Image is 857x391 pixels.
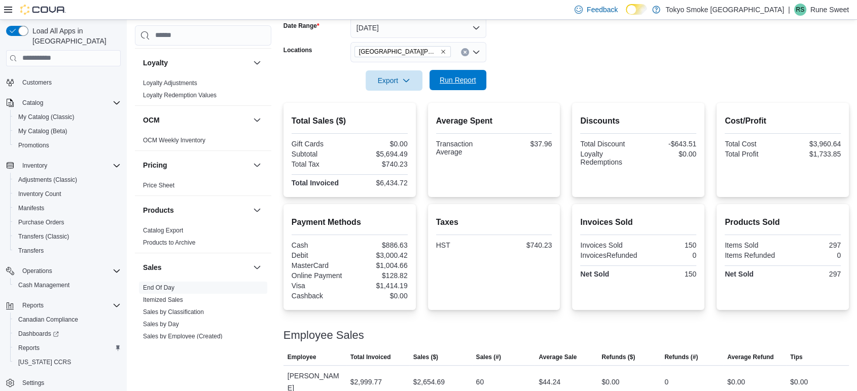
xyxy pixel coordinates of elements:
div: Cash [292,241,347,249]
div: 150 [640,241,696,249]
span: Loyalty Adjustments [143,79,197,87]
h2: Discounts [580,115,696,127]
p: | [788,4,790,16]
h3: Employee Sales [283,329,364,341]
span: OCM Weekly Inventory [143,136,205,144]
button: Manifests [10,201,125,215]
button: Sales [251,261,263,273]
button: Remove London Byron Village from selection in this group [440,49,446,55]
div: Transaction Average [436,140,492,156]
a: Settings [18,377,48,389]
span: Inventory [22,162,47,170]
div: $886.63 [351,241,407,249]
span: Purchase Orders [14,216,121,228]
span: Export [372,70,416,91]
button: OCM [143,115,249,125]
h2: Total Sales ($) [292,115,408,127]
span: Customers [22,79,52,87]
span: [US_STATE] CCRS [18,358,71,366]
span: Transfers [14,245,121,257]
button: Settings [2,375,125,390]
label: Locations [283,46,312,54]
a: My Catalog (Beta) [14,125,72,137]
a: Adjustments (Classic) [14,174,81,186]
button: Inventory Count [10,187,125,201]
span: Refunds ($) [601,353,635,361]
div: MasterCard [292,261,347,269]
h2: Invoices Sold [580,216,696,228]
button: Products [143,205,249,215]
button: Reports [10,341,125,355]
span: Products to Archive [143,239,195,247]
button: Products [251,204,263,216]
span: [GEOGRAPHIC_DATA][PERSON_NAME] [359,47,438,57]
h3: Products [143,205,174,215]
span: Total Invoiced [350,353,391,361]
a: [US_STATE] CCRS [14,356,75,368]
div: 0 [785,251,841,259]
div: Online Payment [292,271,347,280]
a: Dashboards [14,328,63,340]
button: Loyalty [251,57,263,69]
span: Loyalty Redemption Values [143,91,217,99]
span: Sales by Day [143,320,179,328]
a: Catalog Export [143,227,183,234]
span: Itemized Sales [143,296,183,304]
button: Open list of options [472,48,480,56]
span: RS [796,4,804,16]
div: $0.00 [790,376,808,388]
a: Manifests [14,202,48,214]
span: Tips [790,353,802,361]
span: Settings [22,379,44,387]
div: $37.96 [496,140,552,148]
span: Reports [14,342,121,354]
button: Export [366,70,422,91]
button: Canadian Compliance [10,312,125,327]
div: $6,434.72 [351,179,407,187]
div: $2,654.69 [413,376,445,388]
a: Promotions [14,139,53,151]
button: OCM [251,114,263,126]
div: Loyalty Redemptions [580,150,636,166]
h2: Payment Methods [292,216,408,228]
a: OCM Weekly Inventory [143,137,205,144]
div: OCM [135,134,271,150]
div: $44.24 [539,376,560,388]
div: $1,004.66 [351,261,407,269]
span: Settings [18,376,121,389]
div: Debit [292,251,347,259]
button: Reports [2,298,125,312]
button: Catalog [2,96,125,110]
span: Purchase Orders [18,218,64,226]
span: My Catalog (Beta) [18,127,67,135]
span: Operations [18,265,121,277]
a: Purchase Orders [14,216,68,228]
button: [DATE] [350,18,486,38]
span: London Byron Village [354,46,451,57]
span: Reports [18,299,121,311]
a: Sales by Classification [143,308,204,316]
span: Promotions [14,139,121,151]
span: Load All Apps in [GEOGRAPHIC_DATA] [28,26,121,46]
div: Gift Cards [292,140,347,148]
h3: OCM [143,115,160,125]
h3: Sales [143,262,162,272]
span: Catalog Export [143,226,183,234]
button: Cash Management [10,278,125,292]
span: My Catalog (Beta) [14,125,121,137]
button: Inventory [2,159,125,173]
a: Dashboards [10,327,125,341]
div: $128.82 [351,271,407,280]
div: Total Profit [725,150,780,158]
button: Reports [18,299,48,311]
span: Manifests [14,202,121,214]
span: My Catalog (Classic) [14,111,121,123]
div: Visa [292,282,347,290]
h2: Products Sold [725,216,841,228]
button: Adjustments (Classic) [10,173,125,187]
span: Transfers (Classic) [18,232,69,241]
div: $740.23 [496,241,552,249]
button: Inventory [18,160,51,172]
button: Pricing [251,159,263,171]
button: Clear input [461,48,469,56]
